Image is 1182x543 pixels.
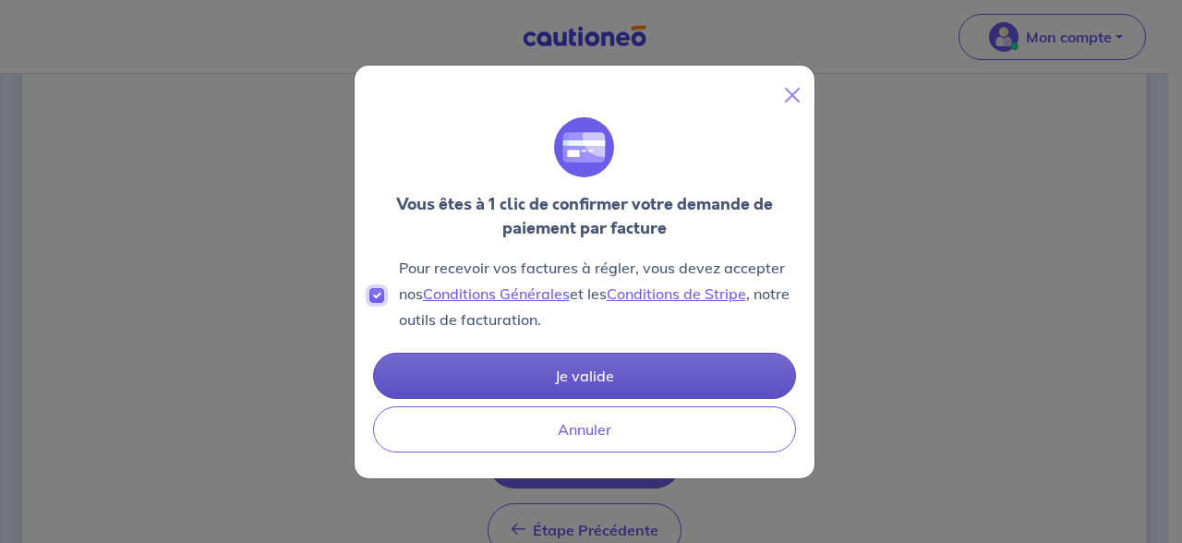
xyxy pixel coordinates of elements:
a: Conditions Générales [423,284,570,303]
button: Annuler [373,406,796,452]
p: Pour recevoir vos factures à régler, vous devez accepter nos et les , notre outils de facturation. [399,255,800,332]
img: illu_payment.svg [554,117,614,177]
button: Close [778,80,807,110]
p: Vous êtes à 1 clic de confirmer votre demande de paiement par facture [369,192,800,240]
a: Conditions de Stripe [607,284,746,303]
button: Je valide [373,353,796,399]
